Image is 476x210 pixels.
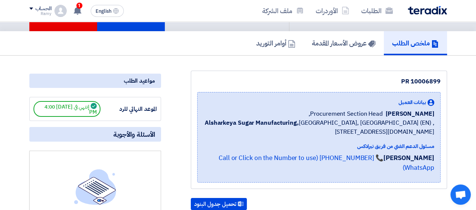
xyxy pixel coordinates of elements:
[55,5,67,17] img: profile_test.png
[191,198,247,210] button: تحميل جدول البنود
[256,2,310,20] a: ملف الشركة
[35,6,52,12] div: الحساب
[450,184,471,205] a: Open chat
[91,5,124,17] button: English
[408,6,447,15] img: Teradix logo
[219,153,434,172] a: 📞 [PHONE_NUMBER] (Call or Click on the Number to use WhatsApp)
[29,12,52,16] div: Ramy
[76,3,82,9] span: 1
[74,169,116,204] img: empty_state_list.svg
[355,2,399,20] a: الطلبات
[310,2,355,20] a: الأوردرات
[96,9,111,14] span: English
